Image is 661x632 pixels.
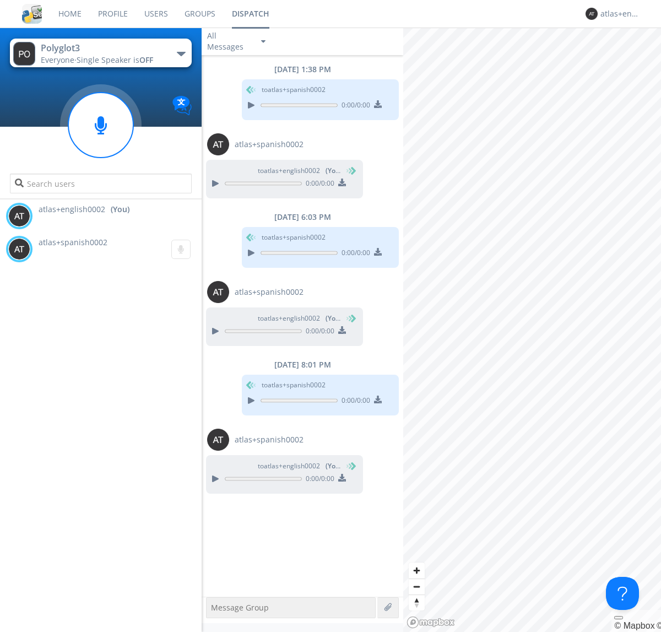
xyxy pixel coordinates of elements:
[338,326,346,334] img: download media button
[409,563,425,579] button: Zoom in
[407,616,455,629] a: Mapbox logo
[326,461,342,471] span: (You)
[207,429,229,451] img: 373638.png
[10,39,191,67] button: Polyglot3Everyone·Single Speaker isOFF
[77,55,153,65] span: Single Speaker is
[326,166,342,175] span: (You)
[261,40,266,43] img: caret-down-sm.svg
[258,314,340,323] span: to atlas+english0002
[258,461,340,471] span: to atlas+english0002
[409,595,425,611] span: Reset bearing to north
[139,55,153,65] span: OFF
[338,179,346,186] img: download media button
[262,233,326,242] span: to atlas+spanish0002
[302,474,334,486] span: 0:00 / 0:00
[374,100,382,108] img: download media button
[207,30,251,52] div: All Messages
[262,380,326,390] span: to atlas+spanish0002
[338,100,370,112] span: 0:00 / 0:00
[258,166,340,176] span: to atlas+english0002
[235,139,304,150] span: atlas+spanish0002
[41,55,165,66] div: Everyone ·
[39,237,107,247] span: atlas+spanish0002
[586,8,598,20] img: 373638.png
[235,434,304,445] span: atlas+spanish0002
[326,314,342,323] span: (You)
[614,616,623,619] button: Toggle attribution
[338,248,370,260] span: 0:00 / 0:00
[39,204,105,215] span: atlas+english0002
[409,579,425,595] button: Zoom out
[202,64,403,75] div: [DATE] 1:38 PM
[600,8,642,19] div: atlas+english0002
[374,396,382,403] img: download media button
[202,359,403,370] div: [DATE] 8:01 PM
[41,42,165,55] div: Polyglot3
[374,248,382,256] img: download media button
[302,326,334,338] span: 0:00 / 0:00
[207,281,229,303] img: 373638.png
[302,179,334,191] span: 0:00 / 0:00
[409,579,425,595] span: Zoom out
[338,396,370,408] span: 0:00 / 0:00
[172,96,192,115] img: Translation enabled
[207,133,229,155] img: 373638.png
[8,238,30,260] img: 373638.png
[202,212,403,223] div: [DATE] 6:03 PM
[338,474,346,482] img: download media button
[614,621,654,630] a: Mapbox
[10,174,191,193] input: Search users
[13,42,35,66] img: 373638.png
[235,287,304,298] span: atlas+spanish0002
[22,4,42,24] img: cddb5a64eb264b2086981ab96f4c1ba7
[409,595,425,611] button: Reset bearing to north
[262,85,326,95] span: to atlas+spanish0002
[111,204,129,215] div: (You)
[606,577,639,610] iframe: Toggle Customer Support
[8,205,30,227] img: 373638.png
